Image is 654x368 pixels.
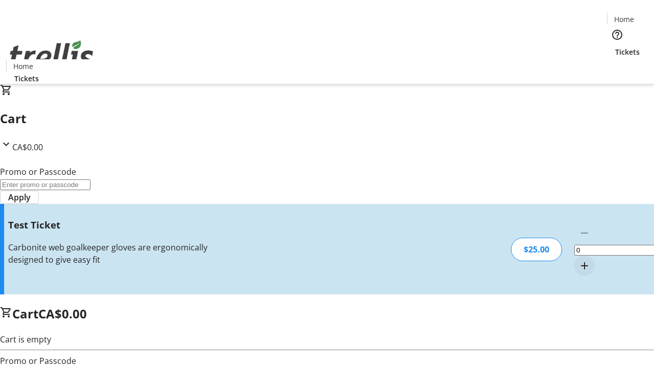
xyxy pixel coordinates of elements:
[607,57,627,78] button: Cart
[6,29,97,80] img: Orient E2E Organization m8b8QOTwRL's Logo
[13,61,33,72] span: Home
[8,191,31,203] span: Apply
[615,47,640,57] span: Tickets
[38,305,87,322] span: CA$0.00
[614,14,634,25] span: Home
[12,142,43,153] span: CA$0.00
[8,218,231,232] h3: Test Ticket
[607,47,648,57] a: Tickets
[7,61,39,72] a: Home
[574,256,595,276] button: Increment by one
[8,241,231,266] div: Carbonite web goalkeeper gloves are ergonomically designed to give easy fit
[607,25,627,45] button: Help
[511,238,562,261] div: $25.00
[6,73,47,84] a: Tickets
[608,14,640,25] a: Home
[14,73,39,84] span: Tickets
